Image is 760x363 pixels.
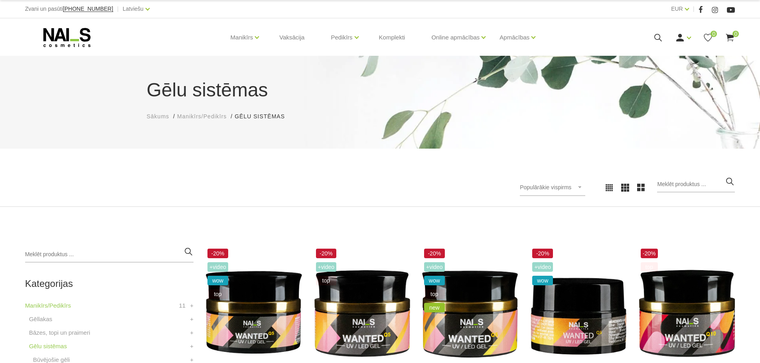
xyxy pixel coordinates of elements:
a: Gēlu sistēmas [29,341,67,351]
span: 11 [179,301,186,310]
span: 0 [711,31,717,37]
span: top [641,262,658,272]
a: Pedikīrs [331,22,352,53]
a: Apmācības [499,22,529,53]
a: [PHONE_NUMBER] [63,6,113,12]
span: -20% [532,249,553,258]
h2: Kategorijas [25,279,193,289]
a: Latviešu [123,4,144,14]
span: +Video [316,262,337,272]
li: Gēlu sistēmas [235,112,293,121]
span: wow [424,276,445,285]
a: 0 [703,33,713,43]
a: + [190,341,193,351]
div: Zvani un pasūti [25,4,113,14]
span: top [316,276,337,285]
h1: Gēlu sistēmas [147,76,614,104]
span: -20% [641,249,658,258]
a: Manikīrs/Pedikīrs [177,112,227,121]
span: wow [532,276,553,285]
a: + [190,314,193,324]
a: Online apmācības [431,22,480,53]
span: Manikīrs/Pedikīrs [177,113,227,120]
a: Komplekti [373,18,412,57]
a: Manikīrs/Pedikīrs [25,301,71,310]
a: Bāzes, topi un praimeri [29,328,90,337]
span: new [424,303,445,312]
span: top [424,289,445,299]
a: + [190,328,193,337]
a: + [190,301,193,310]
span: | [693,4,695,14]
span: Populārākie vispirms [520,184,571,190]
a: Manikīrs [231,22,253,53]
span: top [207,289,228,299]
span: +Video [424,262,445,272]
span: 0 [732,31,739,37]
a: EUR [671,4,683,14]
input: Meklēt produktus ... [25,247,193,263]
span: Sākums [147,113,170,120]
span: +Video [532,262,553,272]
span: -20% [316,249,337,258]
a: Vaksācija [273,18,311,57]
a: Sākums [147,112,170,121]
span: -20% [207,249,228,258]
span: wow [207,276,228,285]
a: 0 [725,33,735,43]
span: +Video [207,262,228,272]
input: Meklēt produktus ... [657,177,735,192]
a: Gēllakas [29,314,52,324]
span: -20% [424,249,445,258]
span: | [117,4,119,14]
